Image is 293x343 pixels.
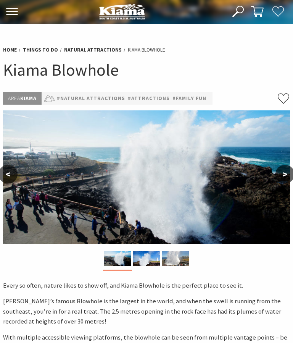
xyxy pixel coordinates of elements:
[3,92,42,105] p: Kiama
[104,251,131,266] img: Close up of the Kiama Blowhole
[3,281,290,291] p: Every so often, nature likes to show off, and Kiama Blowhole is the perfect place to see it.
[3,110,290,244] img: Close up of the Kiama Blowhole
[3,47,17,53] a: Home
[162,251,189,266] img: Kiama Blowhole
[64,47,122,53] a: Natural Attractions
[99,4,145,19] img: Kiama Logo
[57,94,125,103] a: #Natural Attractions
[128,46,165,54] li: Kiama Blowhole
[172,94,206,103] a: #Family Fun
[3,296,290,327] p: [PERSON_NAME]’s famous Blowhole is the largest in the world, and when the swell is running from t...
[23,47,58,53] a: Things To Do
[8,95,20,102] span: Area
[3,59,290,81] h1: Kiama Blowhole
[133,251,160,266] img: Kiama Blowhole
[128,94,170,103] a: #Attractions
